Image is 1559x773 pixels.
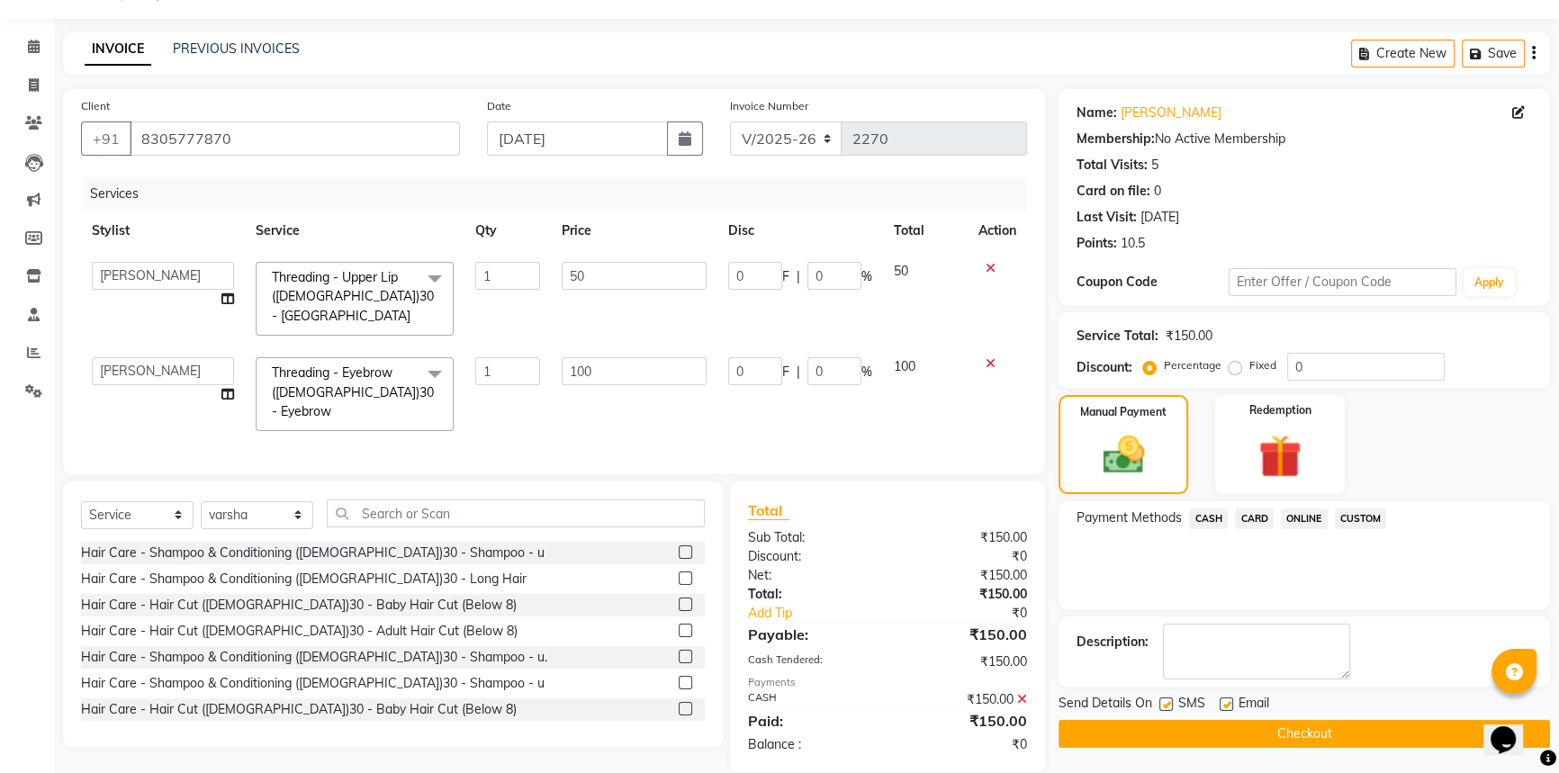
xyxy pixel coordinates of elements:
input: Search or Scan [327,499,705,527]
div: ₹150.00 [1166,327,1212,346]
a: Add Tip [734,604,914,623]
input: Enter Offer / Coupon Code [1229,268,1456,296]
span: % [861,363,872,382]
div: Service Total: [1077,327,1158,346]
div: Coupon Code [1077,273,1229,292]
div: ₹150.00 [888,528,1041,547]
a: PREVIOUS INVOICES [173,40,300,57]
label: Invoice Number [730,98,808,114]
span: Total [748,501,789,520]
label: Redemption [1249,402,1311,418]
div: ₹0 [913,604,1041,623]
th: Total [883,211,968,251]
div: 10.5 [1121,234,1145,253]
a: INVOICE [85,33,151,66]
span: CUSTOM [1335,508,1387,529]
div: Hair Care - Shampoo & Conditioning ([DEMOGRAPHIC_DATA])30 - Shampoo - u [81,544,545,562]
button: Apply [1464,269,1515,296]
div: Hair Care - Shampoo & Conditioning ([DEMOGRAPHIC_DATA])30 - Shampoo - u. [81,648,547,667]
div: Balance : [734,735,888,754]
span: SMS [1178,694,1205,716]
div: Paid: [734,710,888,732]
button: Save [1462,40,1525,67]
span: 50 [894,263,908,279]
a: x [410,308,419,324]
div: ₹0 [888,547,1041,566]
div: Net: [734,566,888,585]
div: ₹150.00 [888,624,1041,645]
div: Sub Total: [734,528,888,547]
div: ₹150.00 [888,585,1041,604]
div: Hair Care - Hair Cut ([DEMOGRAPHIC_DATA])30 - Baby Hair Cut (Below 8) [81,700,517,719]
span: | [797,363,800,382]
button: Checkout [1059,720,1550,748]
span: ONLINE [1281,508,1328,529]
div: Description: [1077,633,1149,652]
th: Service [245,211,464,251]
span: F [782,267,789,286]
div: Total Visits: [1077,156,1148,175]
div: Last Visit: [1077,208,1137,227]
label: Date [487,98,511,114]
button: Create New [1351,40,1455,67]
div: Hair Care - Hair Cut ([DEMOGRAPHIC_DATA])30 - Adult Hair Cut (Below 8) [81,622,518,641]
span: Email [1239,694,1269,716]
div: No Active Membership [1077,130,1532,148]
span: F [782,363,789,382]
th: Action [968,211,1027,251]
div: Membership: [1077,130,1155,148]
div: Card on file: [1077,182,1150,201]
div: Services [83,177,1041,211]
div: ₹150.00 [888,710,1041,732]
div: ₹150.00 [888,652,1041,671]
a: x [331,403,339,419]
span: Threading - Upper Lip ([DEMOGRAPHIC_DATA])30 - [GEOGRAPHIC_DATA] [272,269,434,324]
span: CASH [1189,508,1228,529]
div: Total: [734,585,888,604]
div: Discount: [734,547,888,566]
th: Disc [717,211,883,251]
div: 0 [1154,182,1161,201]
div: [DATE] [1140,208,1179,227]
span: | [797,267,800,286]
div: Payments [748,675,1028,690]
div: ₹150.00 [888,690,1041,709]
span: Payment Methods [1077,508,1182,527]
button: +91 [81,121,131,156]
div: Hair Care - Shampoo & Conditioning ([DEMOGRAPHIC_DATA])30 - Shampoo - u [81,674,545,693]
span: CARD [1235,508,1274,529]
div: Cash Tendered: [734,652,888,671]
th: Stylist [81,211,245,251]
div: ₹150.00 [888,566,1041,585]
img: _cash.svg [1090,431,1158,479]
div: CASH [734,690,888,709]
a: [PERSON_NAME] [1121,103,1221,122]
input: Search by Name/Mobile/Email/Code [130,121,460,156]
span: Send Details On [1059,694,1152,716]
div: ₹0 [888,735,1041,754]
th: Price [551,211,717,251]
label: Fixed [1249,357,1276,373]
div: Name: [1077,103,1117,122]
span: Threading - Eyebrow ([DEMOGRAPHIC_DATA])30 - Eyebrow [272,364,434,419]
iframe: chat widget [1483,701,1541,755]
div: 5 [1151,156,1158,175]
label: Manual Payment [1080,404,1167,420]
label: Client [81,98,110,114]
div: Points: [1077,234,1117,253]
img: _gift.svg [1245,429,1315,483]
div: Hair Care - Hair Cut ([DEMOGRAPHIC_DATA])30 - Baby Hair Cut (Below 8) [81,596,517,615]
span: 100 [894,358,915,374]
th: Qty [464,211,551,251]
label: Percentage [1164,357,1221,373]
div: Payable: [734,624,888,645]
div: Discount: [1077,358,1132,377]
span: % [861,267,872,286]
div: Hair Care - Shampoo & Conditioning ([DEMOGRAPHIC_DATA])30 - Long Hair [81,570,527,589]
